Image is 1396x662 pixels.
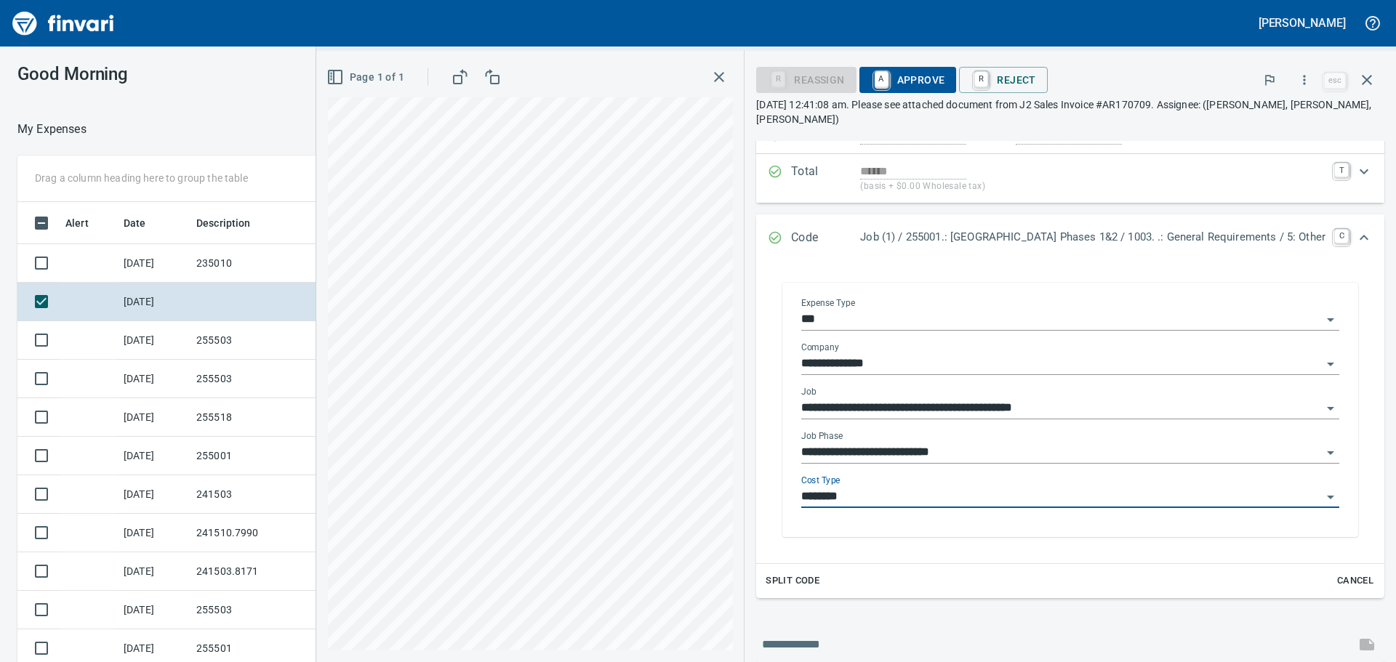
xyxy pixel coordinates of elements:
[118,398,190,437] td: [DATE]
[871,68,945,92] span: Approve
[190,398,321,437] td: 255518
[801,476,841,485] label: Cost Type
[196,214,251,232] span: Description
[974,71,988,87] a: R
[860,179,1325,194] p: (basis + $0.00 Wholesale tax)
[875,71,888,87] a: A
[801,432,843,440] label: Job Phase
[756,73,856,85] div: Reassign
[118,552,190,591] td: [DATE]
[190,360,321,398] td: 255503
[1324,73,1346,89] a: esc
[190,514,321,552] td: 241510.7990
[959,67,1047,93] button: RReject
[791,229,860,248] p: Code
[124,214,146,232] span: Date
[1334,229,1349,243] a: C
[766,573,819,589] span: Split Code
[756,154,1384,203] div: Expand
[65,214,89,232] span: Alert
[1253,64,1285,96] button: Flag
[801,299,855,307] label: Expense Type
[801,343,839,352] label: Company
[1349,627,1384,662] span: This records your message into the invoice and notifies anyone mentioned
[1255,12,1349,34] button: [PERSON_NAME]
[329,68,404,86] span: Page 1 of 1
[1259,15,1346,31] h5: [PERSON_NAME]
[190,321,321,360] td: 255503
[1320,443,1341,463] button: Open
[756,262,1384,598] div: Expand
[756,97,1384,126] p: [DATE] 12:41:08 am. Please see attached document from J2 Sales Invoice #AR170709. Assignee: ([PER...
[118,475,190,514] td: [DATE]
[1334,163,1349,177] a: T
[1332,570,1379,592] button: Cancel
[118,437,190,475] td: [DATE]
[190,552,321,591] td: 241503.8171
[762,570,823,592] button: Split Code
[190,437,321,475] td: 255001
[118,514,190,552] td: [DATE]
[118,283,190,321] td: [DATE]
[9,6,118,41] img: Finvari
[118,321,190,360] td: [DATE]
[971,68,1035,92] span: Reject
[118,244,190,283] td: [DATE]
[196,214,270,232] span: Description
[17,121,87,138] p: My Expenses
[1320,62,1384,97] span: Close invoice
[17,121,87,138] nav: breadcrumb
[35,171,248,185] p: Drag a column heading here to group the table
[17,64,326,84] h3: Good Morning
[1320,487,1341,507] button: Open
[859,67,957,93] button: AApprove
[118,360,190,398] td: [DATE]
[124,214,165,232] span: Date
[860,229,1325,246] p: Job (1) / 255001.: [GEOGRAPHIC_DATA] Phases 1&2 / 1003. .: General Requirements / 5: Other
[756,214,1384,262] div: Expand
[1336,573,1375,589] span: Cancel
[1320,398,1341,419] button: Open
[190,591,321,629] td: 255503
[791,163,860,194] p: Total
[190,475,321,514] td: 241503
[1288,64,1320,96] button: More
[1320,310,1341,330] button: Open
[65,214,108,232] span: Alert
[190,244,321,283] td: 235010
[1320,354,1341,374] button: Open
[324,64,410,91] button: Page 1 of 1
[118,591,190,629] td: [DATE]
[801,387,817,396] label: Job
